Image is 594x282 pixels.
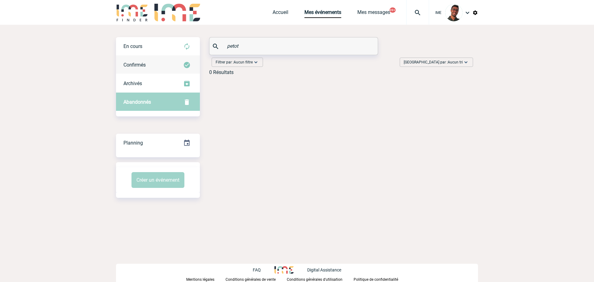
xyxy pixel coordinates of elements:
a: Mentions légales [186,276,226,282]
p: Mentions légales [186,277,214,282]
span: IME [435,11,441,15]
span: Filtrer par : [216,59,253,65]
p: Conditions générales d'utilisation [287,277,342,282]
img: baseline_expand_more_white_24dp-b.png [253,59,259,65]
span: Archivés [123,80,142,86]
button: Créer un événement [131,172,184,188]
a: Planning [116,133,200,152]
div: Retrouvez ici tous vos événements organisés par date et état d'avancement [116,134,200,152]
div: Retrouvez ici tous vos évènements avant confirmation [116,37,200,56]
span: Confirmés [123,62,146,68]
span: Aucun filtre [234,60,253,64]
div: Retrouvez ici tous vos événements annulés [116,93,200,111]
button: 99+ [390,7,396,13]
img: IME-Finder [116,4,148,21]
a: Mes messages [357,9,390,18]
span: Aucun tri [448,60,463,64]
a: FAQ [253,267,274,272]
span: En cours [123,43,142,49]
p: Conditions générales de vente [226,277,276,282]
span: [GEOGRAPHIC_DATA] par : [404,59,463,65]
a: Conditions générales de vente [226,276,287,282]
a: Accueil [273,9,288,18]
p: Digital Assistance [307,267,341,272]
input: Rechercher un événement par son nom [226,41,363,50]
img: 124970-0.jpg [445,4,463,21]
a: Mes événements [304,9,341,18]
a: Politique de confidentialité [354,276,408,282]
img: http://www.idealmeetingsevents.fr/ [274,266,294,274]
div: 0 Résultats [209,69,234,75]
img: baseline_expand_more_white_24dp-b.png [463,59,469,65]
a: Conditions générales d'utilisation [287,276,354,282]
p: FAQ [253,267,261,272]
p: Politique de confidentialité [354,277,398,282]
span: Planning [123,140,143,146]
div: Retrouvez ici tous les événements que vous avez décidé d'archiver [116,74,200,93]
span: Abandonnés [123,99,151,105]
